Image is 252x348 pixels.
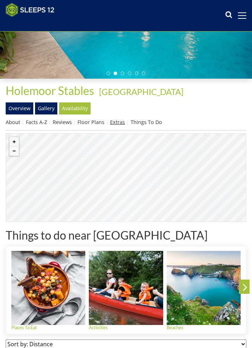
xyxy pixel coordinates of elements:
[6,134,246,221] canvas: Map
[6,119,20,125] a: About
[10,137,19,146] button: Zoom in
[59,102,91,114] a: Availability
[131,119,162,125] a: Things To Do
[11,325,85,330] h4: Places To Eat
[11,251,85,325] img: Places To Eat
[167,251,241,325] img: Beaches
[110,119,125,125] a: Extras
[35,102,57,114] a: Gallery
[6,3,55,17] img: Sleeps 12
[167,251,244,330] a: Beaches
[96,86,183,97] span: -
[6,229,246,241] h1: Things to do near [GEOGRAPHIC_DATA]
[6,102,33,114] a: Overview
[89,251,166,330] a: Activities
[53,119,72,125] a: Reviews
[89,325,163,330] h4: Activities
[167,325,241,330] h4: Beaches
[78,119,104,125] a: Floor Plans
[6,84,94,97] span: Holemoor Stables
[10,146,19,156] button: Zoom out
[6,84,96,97] a: Holemoor Stables
[11,251,89,330] a: Places To Eat
[99,86,183,97] a: [GEOGRAPHIC_DATA]
[26,119,47,125] a: Facts A-Z
[89,251,163,325] img: Activities
[2,21,76,27] iframe: Customer reviews powered by Trustpilot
